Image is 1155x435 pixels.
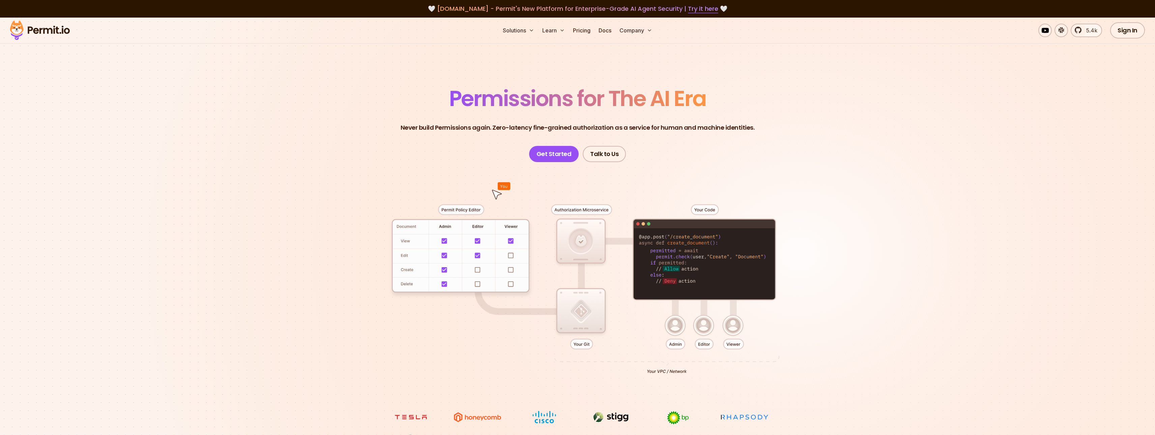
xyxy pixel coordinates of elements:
[385,411,436,424] img: tesla
[529,146,579,162] a: Get Started
[583,146,626,162] a: Talk to Us
[540,24,568,37] button: Learn
[1110,22,1145,39] a: Sign In
[570,24,593,37] a: Pricing
[519,411,570,424] img: Cisco
[617,24,655,37] button: Company
[1082,26,1097,34] span: 5.4k
[653,411,703,425] img: bp
[437,4,718,13] span: [DOMAIN_NAME] - Permit's New Platform for Enterprise-Grade AI Agent Security |
[1071,24,1102,37] a: 5.4k
[401,123,755,132] p: Never build Permissions again. Zero-latency fine-grained authorization as a service for human and...
[596,24,614,37] a: Docs
[719,411,770,424] img: Rhapsody Health
[452,411,503,424] img: Honeycomb
[16,4,1139,14] div: 🤍 🤍
[586,411,636,424] img: Stigg
[449,83,706,113] span: Permissions for The AI Era
[500,24,537,37] button: Solutions
[688,4,718,13] a: Try it here
[7,19,73,42] img: Permit logo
